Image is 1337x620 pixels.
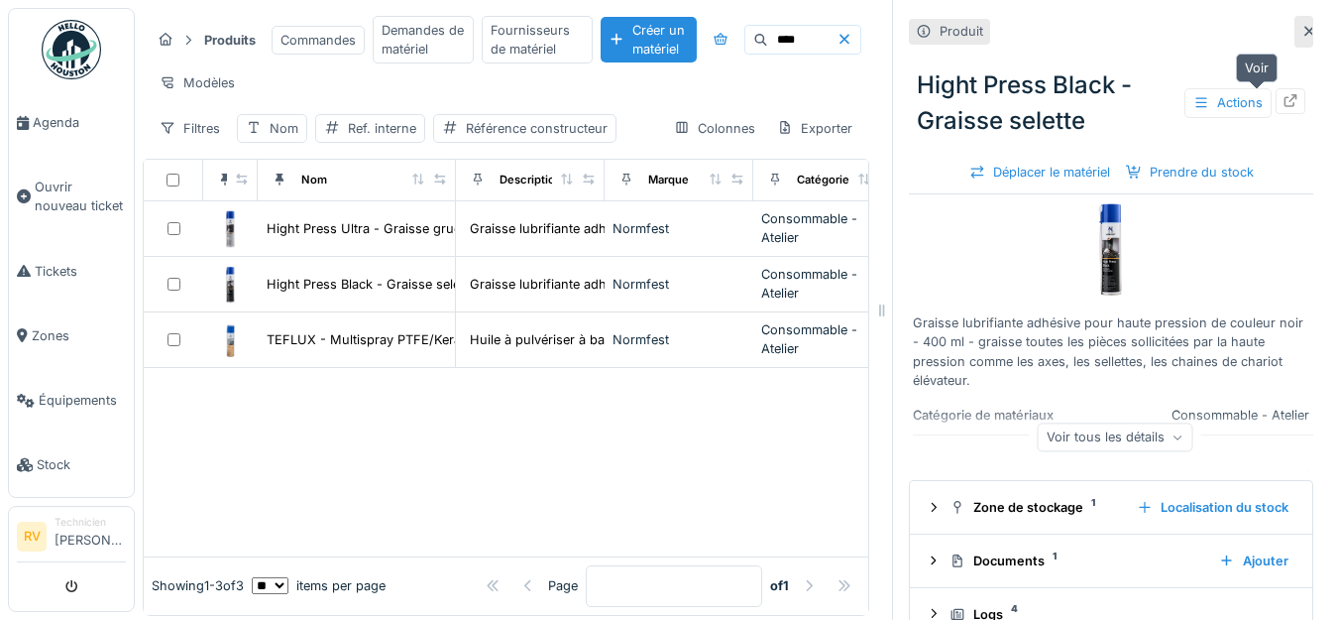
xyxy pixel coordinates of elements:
[918,489,1304,526] summary: Zone de stockage1Localisation du stock
[9,90,134,155] a: Agenda
[665,114,764,143] div: Colonnes
[151,68,244,97] div: Modèles
[348,119,416,138] div: Ref. interne
[9,155,134,238] a: Ouvrir nouveau ticket
[613,219,745,238] div: Normfest
[470,219,689,238] div: Graisse lubrifiante adhésive - 400ml
[761,265,894,303] div: Consommable - Atelier
[55,515,126,558] li: [PERSON_NAME]
[35,262,126,281] span: Tickets
[1061,198,1161,298] img: Hight Press Black - Graisse selette
[1118,159,1262,186] div: Prendre du stock
[373,16,474,63] div: Demandes de matériel
[17,515,126,562] a: RV Technicien[PERSON_NAME]
[1069,406,1309,425] div: Consommable - Atelier
[152,576,244,595] div: Showing 1 - 3 of 3
[267,275,475,294] div: Hight Press Black - Graisse selette
[913,406,1061,425] div: Catégorie de matériaux
[648,172,689,188] div: Marque
[252,576,386,595] div: items per page
[548,576,578,595] div: Page
[211,209,250,248] img: Hight Press Ultra - Graisse grue
[768,114,861,143] div: Exporter
[1211,548,1296,574] div: Ajouter
[42,20,101,79] img: Badge_color-CXgf-gQk.svg
[301,172,327,188] div: Nom
[940,22,983,41] div: Produit
[270,119,298,138] div: Nom
[1129,494,1296,521] div: Localisation du stock
[33,113,126,132] span: Agenda
[37,455,126,474] span: Stock
[909,60,1313,147] div: Hight Press Black - Graisse selette
[961,159,1118,186] div: Déplacer le matériel
[211,320,250,359] img: TEFLUX - Multispray PTFE/Keramik-öl
[9,433,134,497] a: Stock
[500,172,562,188] div: Description
[466,119,608,138] div: Référence constructeur
[613,330,745,349] div: Normfest
[761,320,894,358] div: Consommable - Atelier
[55,515,126,530] div: Technicien
[770,576,789,595] strong: of 1
[1038,423,1193,451] div: Voir tous les détails
[9,239,134,304] a: Tickets
[151,114,229,143] div: Filtres
[211,265,250,304] img: Hight Press Black - Graisse selette
[918,543,1304,579] summary: Documents1Ajouter
[613,275,745,294] div: Normfest
[1236,54,1278,82] div: Voir
[9,304,134,368] a: Zones
[913,313,1309,390] div: Graisse lubrifiante adhésive pour haute pression de couleur noir - 400 ml - graisse toutes les pi...
[196,31,264,50] strong: Produits
[267,330,498,349] div: TEFLUX - Multispray PTFE/Keramik-öl
[272,26,365,55] div: Commandes
[267,219,461,238] div: Hight Press Ultra - Graisse grue
[32,326,126,345] span: Zones
[482,16,593,63] div: Fournisseurs de matériel
[39,391,126,410] span: Équipements
[949,498,1121,517] div: Zone de stockage
[17,522,47,552] li: RV
[797,172,849,188] div: Catégorie
[601,17,696,62] div: Créer un matériel
[949,552,1203,570] div: Documents
[1184,88,1272,117] div: Actions
[470,330,770,349] div: Huile à pulvériser à base de PTFE/ céramique - ...
[9,368,134,433] a: Équipements
[35,178,126,215] span: Ouvrir nouveau ticket
[761,209,894,247] div: Consommable - Atelier
[470,275,768,294] div: Graisse lubrifiante adhésive pour haute pressio...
